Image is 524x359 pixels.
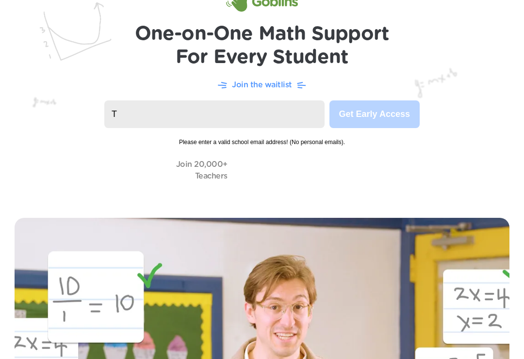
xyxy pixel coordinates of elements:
button: Get Early Access [329,100,420,128]
p: Join the waitlist [232,79,292,91]
span: Please enter a valid school email address! (No personal emails). [104,128,420,147]
p: Join 20,000+ Teachers [176,159,228,182]
h1: One-on-One Math Support For Every Student [135,22,390,69]
input: name@yourschool.org [104,100,325,128]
